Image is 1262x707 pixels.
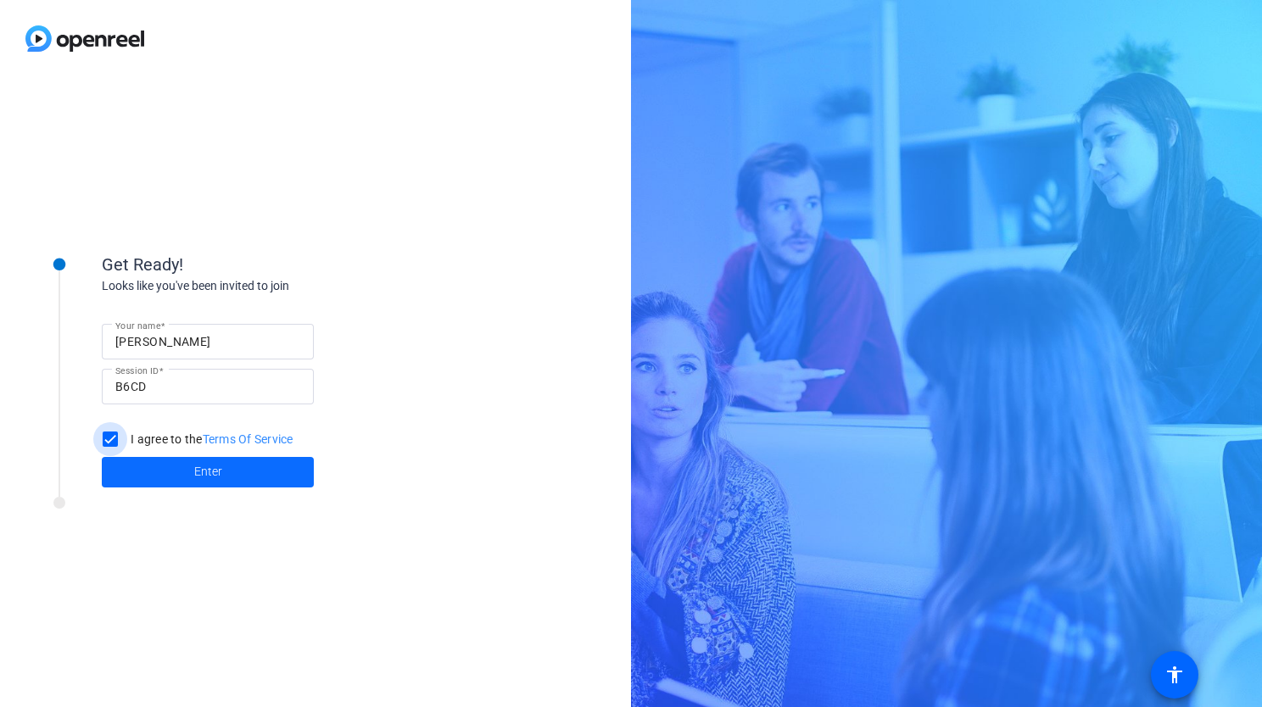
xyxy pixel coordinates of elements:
div: Get Ready! [102,252,441,277]
div: Looks like you've been invited to join [102,277,441,295]
button: Enter [102,457,314,487]
span: Enter [194,463,222,481]
mat-icon: accessibility [1164,665,1185,685]
label: I agree to the [127,431,293,448]
mat-label: Session ID [115,365,159,376]
a: Terms Of Service [203,432,293,446]
mat-label: Your name [115,320,160,331]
